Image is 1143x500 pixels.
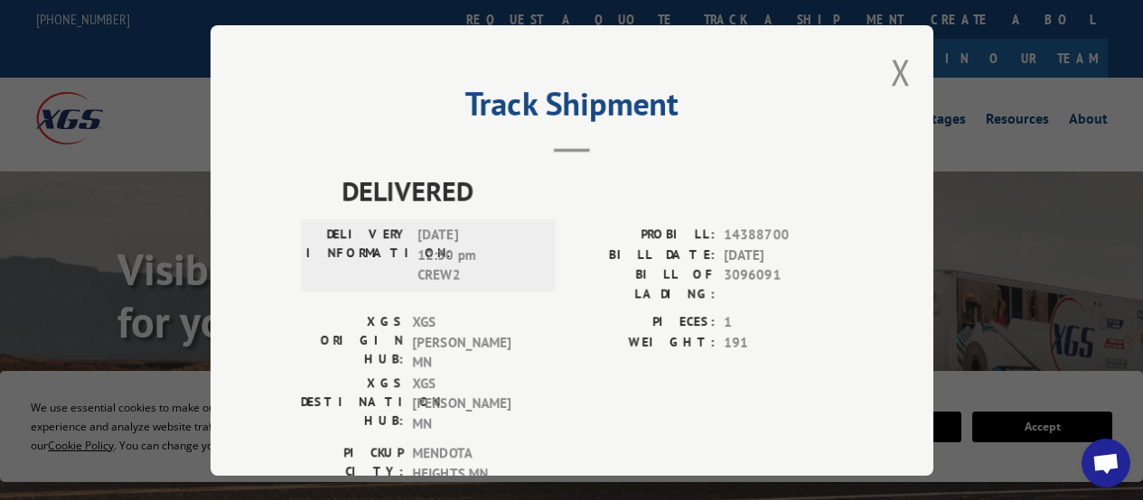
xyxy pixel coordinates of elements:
span: DELIVERED [342,171,843,211]
span: [DATE] 12:30 pm CREW2 [417,225,539,286]
label: BILL DATE: [572,245,715,265]
span: XGS [PERSON_NAME] MN [412,373,534,434]
label: XGS ORIGIN HUB: [301,312,403,374]
label: PIECES: [572,312,715,333]
span: 14388700 [724,225,843,245]
span: MENDOTA HEIGHTS , MN [412,443,534,484]
label: DELIVERY INFORMATION: [306,225,408,286]
div: Open chat [1082,439,1130,487]
span: [DATE] [724,245,843,265]
button: Close modal [891,48,911,96]
span: 3096091 [724,265,843,303]
span: 1 [724,312,843,333]
label: PROBILL: [572,225,715,245]
label: PICKUP CITY: [301,443,403,484]
label: XGS DESTINATION HUB: [301,373,403,434]
label: BILL OF LADING: [572,265,715,303]
span: 191 [724,332,843,353]
h2: Track Shipment [301,91,843,125]
span: XGS [PERSON_NAME] MN [412,312,534,374]
label: WEIGHT: [572,332,715,353]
